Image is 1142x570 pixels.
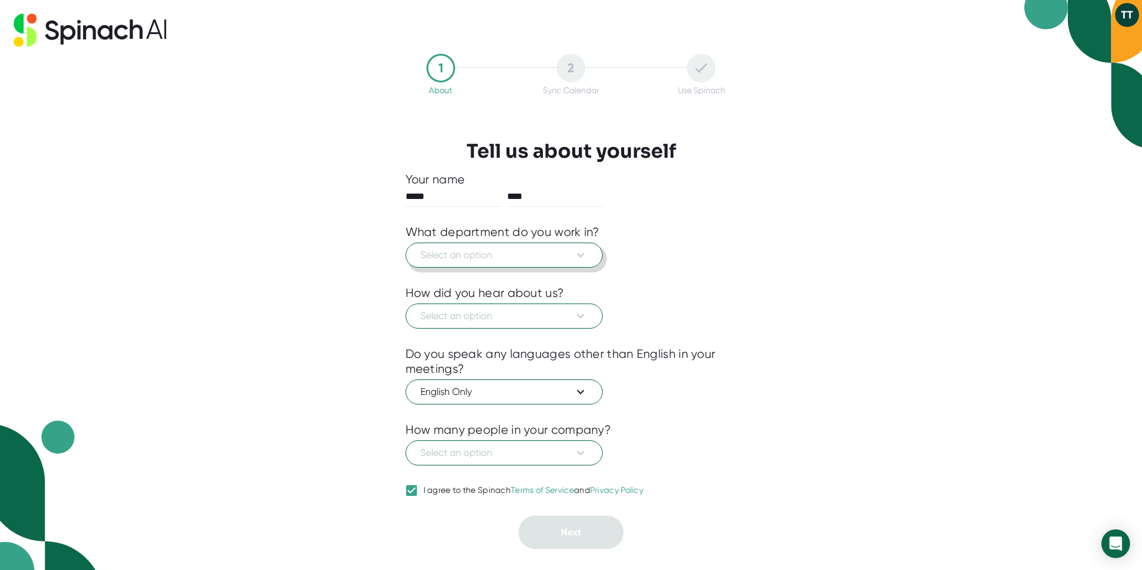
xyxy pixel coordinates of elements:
[406,440,603,465] button: Select an option
[423,485,644,496] div: I agree to the Spinach and
[426,54,455,82] div: 1
[406,379,603,404] button: English Only
[1101,529,1130,558] div: Open Intercom Messenger
[429,85,452,95] div: About
[543,85,599,95] div: Sync Calendar
[420,385,588,399] span: English Only
[678,85,725,95] div: Use Spinach
[406,304,603,329] button: Select an option
[518,516,624,549] button: Next
[561,526,581,538] span: Next
[406,422,612,437] div: How many people in your company?
[420,446,588,460] span: Select an option
[1115,3,1139,27] button: TT
[590,485,643,495] a: Privacy Policy
[420,309,588,323] span: Select an option
[406,243,603,268] button: Select an option
[406,286,564,301] div: How did you hear about us?
[420,248,588,262] span: Select an option
[406,347,737,376] div: Do you speak any languages other than English in your meetings?
[557,54,585,82] div: 2
[511,485,574,495] a: Terms of Service
[466,140,676,163] h3: Tell us about yourself
[406,172,737,187] div: Your name
[406,225,600,240] div: What department do you work in?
